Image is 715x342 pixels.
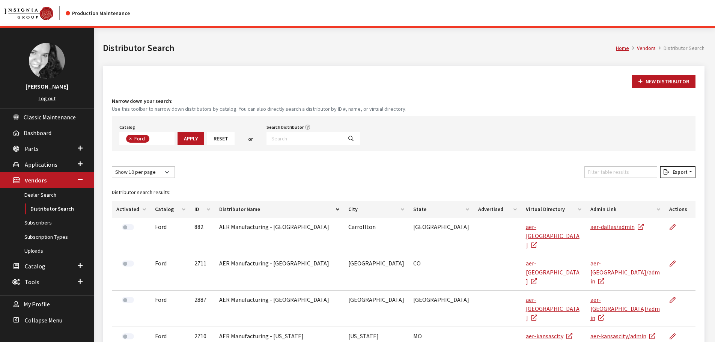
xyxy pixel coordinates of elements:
small: Use this toolbar to narrow down distributors by catalog. You can also directly search a distribut... [112,105,695,113]
textarea: Search [151,136,155,143]
th: Admin Link: activate to sort column ascending [586,201,665,218]
a: aer-kansascity [526,332,572,340]
li: Ford [126,135,149,143]
a: Edit Distributor [669,254,682,273]
td: [GEOGRAPHIC_DATA] [344,254,409,291]
td: [GEOGRAPHIC_DATA] [344,291,409,327]
a: aer-dallas/admin [590,223,644,231]
button: Remove item [126,135,134,143]
a: Insignia Group logo [5,6,66,20]
a: aer-[GEOGRAPHIC_DATA] [526,223,580,249]
span: Tools [25,278,39,286]
a: Home [616,45,629,51]
a: aer-[GEOGRAPHIC_DATA] [526,296,580,321]
th: Virtual Directory: activate to sort column ascending [521,201,586,218]
span: Vendors [25,177,47,184]
button: Export [660,166,695,178]
th: Advertised: activate to sort column ascending [474,201,521,218]
button: Apply [178,132,204,145]
label: Activate Dealer [122,333,134,339]
button: New Distributor [632,75,695,88]
td: AER Manufacturing - [GEOGRAPHIC_DATA] [215,291,343,327]
td: Carrollton [344,218,409,254]
span: Ford [134,135,147,142]
caption: Distributor search results: [112,184,695,201]
h4: Narrow down your search: [112,97,695,105]
span: Classic Maintenance [24,113,76,121]
span: Parts [25,145,39,152]
span: Applications [25,161,57,168]
span: × [129,135,132,142]
span: Export [670,169,688,175]
button: Reset [207,132,235,145]
span: My Profile [24,301,50,308]
input: Search [266,132,342,145]
td: [GEOGRAPHIC_DATA] [409,218,474,254]
span: Dashboard [24,129,51,137]
h3: [PERSON_NAME] [8,82,86,91]
td: 882 [190,218,215,254]
h1: Distributor Search [103,41,616,55]
th: Actions [665,201,695,218]
th: City: activate to sort column ascending [344,201,409,218]
a: aer-kansascity/admin [590,332,655,340]
label: Search Distributor [266,124,304,131]
button: Search [342,132,360,145]
th: ID: activate to sort column ascending [190,201,215,218]
td: AER Manufacturing - [GEOGRAPHIC_DATA] [215,254,343,291]
span: Collapse Menu [25,316,62,324]
a: aer-[GEOGRAPHIC_DATA] [526,259,580,285]
li: Vendors [629,44,656,52]
td: CO [409,254,474,291]
th: Activated: activate to sort column ascending [112,201,151,218]
label: Activate Dealer [122,297,134,303]
th: Catalog: activate to sort column ascending [151,201,190,218]
a: aer-[GEOGRAPHIC_DATA]/admin [590,259,660,285]
label: Catalog [119,124,135,131]
img: Khrystal Dorton [29,43,65,79]
td: 2711 [190,254,215,291]
a: Log out [39,95,56,102]
a: aer-[GEOGRAPHIC_DATA]/admin [590,296,660,321]
th: Distributor Name: activate to sort column descending [215,201,343,218]
a: Edit Distributor [669,218,682,237]
label: Activate Dealer [122,261,134,267]
td: Ford [151,218,190,254]
th: State: activate to sort column ascending [409,201,474,218]
span: Catalog [25,262,45,270]
td: [GEOGRAPHIC_DATA] [409,291,474,327]
input: Filter table results [584,166,657,178]
img: Catalog Maintenance [5,7,53,20]
span: or [248,135,253,143]
td: Ford [151,254,190,291]
span: Select [119,132,175,145]
div: Production Maintenance [66,9,130,17]
td: AER Manufacturing - [GEOGRAPHIC_DATA] [215,218,343,254]
a: Edit Distributor [669,291,682,309]
li: Distributor Search [656,44,704,52]
td: Ford [151,291,190,327]
td: 2887 [190,291,215,327]
label: Activate Dealer [122,224,134,230]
